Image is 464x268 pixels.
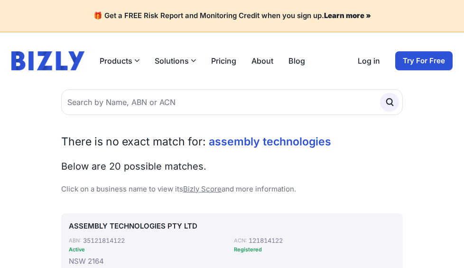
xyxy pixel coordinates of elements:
a: ASSEMBLY TECHNOLOGIES PTY LTD [69,221,395,232]
h4: 🎁 Get a FREE Risk Report and Monitoring Credit when you sign up. [11,11,453,20]
span: There is no exact match for: [61,135,206,148]
div: ACN: [234,237,247,244]
a: Try For Free [395,51,453,70]
span: Below are 20 possible matches. [61,161,206,172]
a: Blog [288,55,305,67]
span: assembly technologies [209,135,331,148]
a: Bizly Score [183,184,222,193]
div: ABN: [69,237,81,244]
button: Products [100,55,139,67]
button: Solutions [155,55,196,67]
a: Learn more » [324,11,371,20]
a: Pricing [211,55,236,67]
p: Click on a business name to view its and more information. [61,184,403,195]
a: Log in [358,55,380,67]
div: 121814122 [249,236,283,245]
div: Active [69,247,230,252]
div: NSW 2164 [69,256,395,267]
input: Search by Name, ABN or ACN [61,89,403,115]
div: Registered [234,247,395,252]
div: 35121814122 [83,236,125,245]
a: About [251,55,273,67]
